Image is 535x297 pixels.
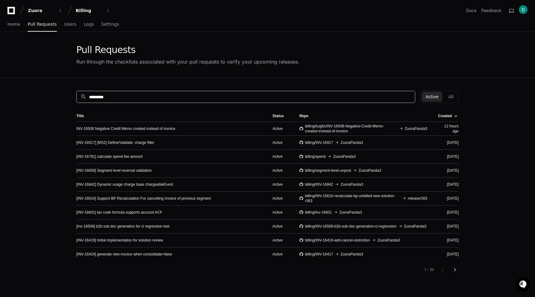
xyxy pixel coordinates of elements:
span: billing/bugfix/INV-16938-Negative-Credit-Memo-created-instead-of-invoice [305,124,398,134]
div: We're available if you need us! [21,52,79,57]
span: billing/INV-16417 [305,252,333,257]
div: [DATE] [437,154,459,159]
span: release/363 [408,196,427,201]
span: ZuoraPanda3 [405,126,427,131]
div: Start new chat [21,46,102,52]
a: Settings [101,17,119,32]
div: Active [272,238,290,243]
div: 12 hours ago [437,124,459,134]
span: Home [7,22,20,26]
img: 1736555170064-99ba0984-63c1-480f-8ee9-699278ef63ed [6,46,17,57]
span: Settings [101,22,119,26]
div: Active [272,196,290,201]
span: billing/INV-16508-b2b-sub-doc-generation-ci-regression [305,224,397,229]
span: ZuoraPanda3 [340,252,363,257]
a: Users [64,17,76,32]
span: billing/inv-16601 [305,210,332,215]
div: [DATE] [437,224,459,229]
div: Active [272,224,290,229]
span: billing/INV-16917 [305,140,333,145]
div: [DATE] [437,210,459,215]
mat-icon: search [80,94,87,100]
span: billing/INV-16419-add-cancel-restriction [305,238,370,243]
iframe: Open customer support [515,277,532,293]
div: Title [76,113,84,118]
a: [Inv-16508] b2b sub doc generation for ci regression test [76,224,169,229]
div: [DATE] [437,196,459,201]
div: [DATE] [437,238,459,243]
span: Users [64,22,76,26]
a: [INV-16424] generate new invoice when consolidate=false [76,252,172,257]
span: ZuoraPanda3 [340,182,363,187]
a: [INV-16917] [MS2] Define/Validate: charge filter [76,140,154,145]
a: Powered byPylon [44,65,75,70]
div: Created [438,113,457,118]
div: [DATE] [437,168,459,173]
span: Logs [84,22,94,26]
a: INV-16938 Negative Credit Memo created instead of invoice [76,126,175,131]
div: [DATE] [437,252,459,257]
div: Status [272,113,284,118]
a: Home [7,17,20,32]
div: Run through the checklists associated with your pull requests to verify your upcoming releases. [76,58,299,65]
span: ZuoraPanda3 [340,140,363,145]
div: Billing [76,7,102,14]
span: billing/segment-level-unpost [305,168,351,173]
div: Created [438,113,452,118]
span: ZuoraPanda3 [339,210,362,215]
div: Welcome [6,25,113,35]
div: Active [272,126,290,131]
a: [INV-16616] Support BP Recalculation For cancelling invoice of previous segment [76,196,211,201]
span: ZuoraPanda3 [333,154,356,159]
a: [INV-16659] Segment level reversal validation [76,168,152,173]
span: ZuoraPanda3 [358,168,381,173]
a: [INV-16601] tax code formula supports account ACF [76,210,162,215]
div: Status [272,113,290,118]
a: [INV-16842] Dynamic usage charge base chargeableEvent [76,182,173,187]
span: ZuoraPanda3 [404,224,427,229]
button: All [445,92,457,102]
a: [INV-16781] calculate spend fee amount [76,154,142,159]
div: Active [272,182,290,187]
button: Start new chat [106,48,113,55]
div: Active [272,168,290,173]
span: Pylon [62,65,75,70]
a: Docs [466,7,476,14]
div: Pull Requests [76,44,299,55]
img: ACg8ocIFPERxvfbx9sYPVYJX8WbyDwnC6QUjvJMrDROhFF9sjjdTeA=s96-c [519,5,528,14]
a: Pull Requests [28,17,56,32]
a: Logs [84,17,94,32]
div: Active [272,210,290,215]
button: Feedback [481,7,501,14]
div: Active [272,252,290,257]
div: Active [272,140,290,145]
span: ZuoraPanda3 [377,238,400,243]
th: Repo [294,110,432,122]
div: Zuora [28,7,55,14]
mat-icon: chevron_right [451,266,459,273]
div: Active [272,154,290,159]
span: billing/INV-16616-recalculate-bp-unbilled-new-solution-r363 [305,193,401,203]
span: billing/INV-16842 [305,182,333,187]
a: [INV-16419] Initial implementation for solution review [76,238,163,243]
div: Title [76,113,263,118]
img: PlayerZero [6,6,19,19]
div: [DATE] [437,182,459,187]
span: Pull Requests [28,22,56,26]
button: Active [422,92,442,102]
div: 1 - 10 [425,267,434,272]
div: [DATE] [437,140,459,145]
span: billing/spend [305,154,326,159]
button: Zuora [25,5,65,16]
button: Billing [73,5,113,16]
